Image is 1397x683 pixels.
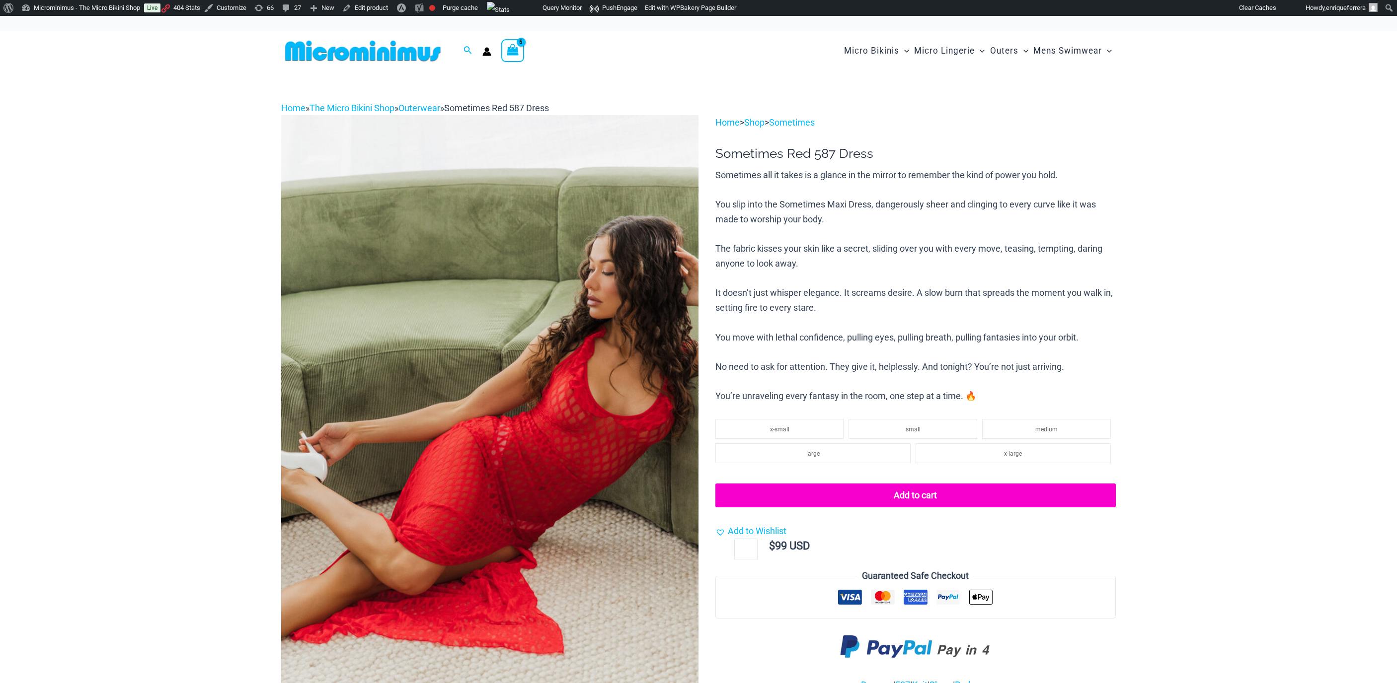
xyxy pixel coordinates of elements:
[482,47,491,56] a: Account icon link
[982,419,1111,439] li: medium
[744,117,765,128] a: Shop
[715,115,1116,130] p: > >
[728,526,786,536] span: Add to Wishlist
[1102,38,1112,64] span: Menu Toggle
[281,103,549,113] span: » » »
[988,36,1031,66] a: OutersMenu ToggleMenu Toggle
[769,117,815,128] a: Sometimes
[899,38,909,64] span: Menu Toggle
[715,117,740,128] a: Home
[715,443,911,463] li: large
[770,426,789,433] span: x-small
[769,540,810,552] bdi: 99 USD
[914,38,975,64] span: Micro Lingerie
[429,5,435,11] div: Focus keyphrase not set
[1018,38,1028,64] span: Menu Toggle
[715,168,1116,404] p: Sometimes all it takes is a glance in the mirror to remember the kind of power you hold. You slip...
[444,103,549,113] span: Sometimes Red 587 Dress
[715,524,786,539] a: Add to Wishlist
[842,36,912,66] a: Micro BikinisMenu ToggleMenu Toggle
[916,443,1111,463] li: x-large
[806,450,820,457] span: large
[858,568,973,583] legend: Guaranteed Safe Checkout
[1033,38,1102,64] span: Mens Swimwear
[398,103,440,113] a: Outerwear
[990,38,1018,64] span: Outers
[849,419,977,439] li: small
[844,38,899,64] span: Micro Bikinis
[1031,36,1114,66] a: Mens SwimwearMenu ToggleMenu Toggle
[734,539,758,559] input: Product quantity
[840,34,1116,68] nav: Site Navigation
[975,38,985,64] span: Menu Toggle
[906,426,921,433] span: small
[281,103,306,113] a: Home
[310,103,394,113] a: The Micro Bikini Shop
[487,2,510,18] img: Views over 48 hours. Click for more Jetpack Stats.
[715,146,1116,161] h1: Sometimes Red 587 Dress
[501,39,524,62] a: View Shopping Cart, 5 items
[912,36,987,66] a: Micro LingerieMenu ToggleMenu Toggle
[1035,426,1058,433] span: medium
[144,3,160,12] a: Live
[1326,4,1366,11] span: enriqueferrera
[464,45,472,57] a: Search icon link
[715,419,844,439] li: x-small
[715,483,1116,507] button: Add to cart
[1004,450,1022,457] span: x-large
[281,40,445,62] img: MM SHOP LOGO FLAT
[769,540,775,552] span: $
